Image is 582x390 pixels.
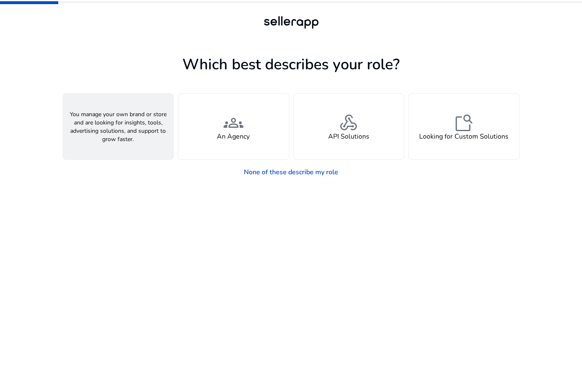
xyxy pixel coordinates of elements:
[408,93,520,160] button: feature_searchLooking for Custom Solutions
[63,56,520,73] h1: Which best describes your role?
[293,93,405,160] button: webhookAPI Solutions
[223,113,243,133] span: groups
[63,93,174,160] button: You manage your own brand or store and are looking for insights, tools, advertising solutions, an...
[217,133,250,141] h4: An Agency
[419,133,508,141] h4: Looking for Custom Solutions
[178,93,289,160] button: groupsAn Agency
[237,164,345,180] a: None of these describe my role
[328,133,369,141] h4: API Solutions
[454,113,474,133] span: feature_search
[339,113,359,133] span: webhook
